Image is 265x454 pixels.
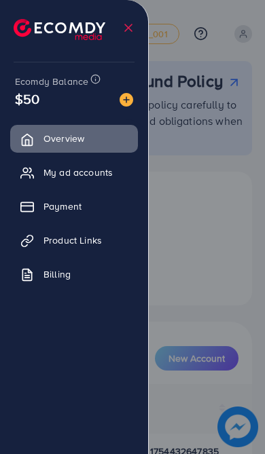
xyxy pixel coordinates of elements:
span: Payment [43,200,82,213]
a: Payment [10,193,138,220]
a: Product Links [10,227,138,254]
a: Overview [10,125,138,152]
span: Ecomdy Balance [15,75,88,88]
span: My ad accounts [43,166,113,179]
span: Product Links [43,233,102,247]
span: Billing [43,267,71,281]
a: My ad accounts [10,159,138,186]
img: image [120,93,133,107]
span: Overview [43,132,84,145]
span: $50 [15,89,39,109]
img: logo [14,19,105,40]
a: Billing [10,261,138,288]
